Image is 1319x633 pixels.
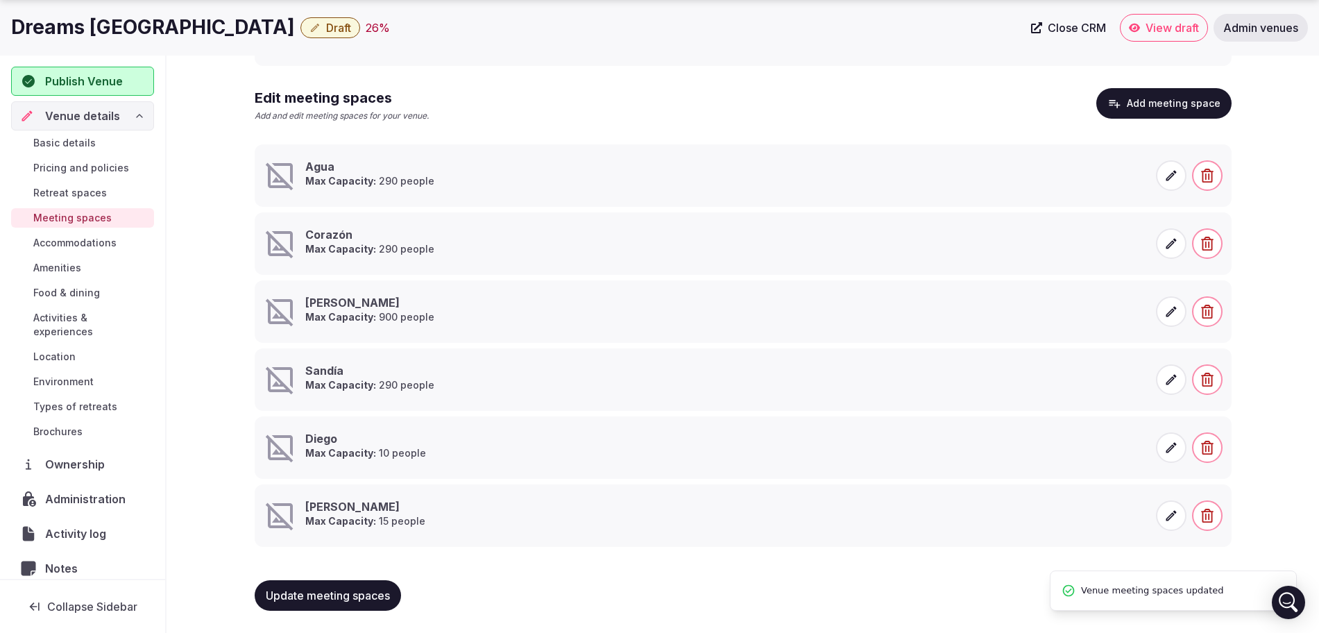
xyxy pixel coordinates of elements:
strong: Max Capacity: [305,311,376,323]
div: 26 % [366,19,390,36]
strong: Max Capacity: [305,447,376,459]
a: Basic details [11,133,154,153]
span: Update meeting spaces [266,589,390,602]
h1: Dreams [GEOGRAPHIC_DATA] [11,14,295,41]
span: Meeting spaces [33,211,112,225]
span: Activity log [45,525,112,542]
h3: Diego [305,431,426,446]
span: Retreat spaces [33,186,107,200]
a: Types of retreats [11,397,154,416]
p: 900 people [305,310,434,324]
span: Accommodations [33,236,117,250]
a: Location [11,347,154,366]
a: Close CRM [1023,14,1114,42]
span: View draft [1146,21,1199,35]
a: Admin venues [1214,14,1308,42]
a: Activity log [11,519,154,548]
p: 15 people [305,514,425,528]
p: 290 people [305,378,434,392]
h2: Edit meeting spaces [255,88,429,108]
a: Administration [11,484,154,514]
span: Publish Venue [45,73,123,90]
strong: Max Capacity: [305,379,376,391]
span: Venue meeting spaces updated [1081,582,1224,599]
h3: [PERSON_NAME] [305,295,434,310]
span: Environment [33,375,94,389]
a: Food & dining [11,283,154,303]
h3: Agua [305,159,434,174]
a: Retreat spaces [11,183,154,203]
a: Environment [11,372,154,391]
a: Notes [11,554,154,583]
span: Activities & experiences [33,311,148,339]
a: Meeting spaces [11,208,154,228]
button: Collapse Sidebar [11,591,154,622]
div: Open Intercom Messenger [1272,586,1305,619]
button: Publish Venue [11,67,154,96]
a: Brochures [11,422,154,441]
span: Ownership [45,456,110,473]
strong: Max Capacity: [305,175,376,187]
span: Draft [326,21,351,35]
button: Add meeting space [1096,88,1232,119]
span: Collapse Sidebar [47,600,137,614]
span: Types of retreats [33,400,117,414]
button: 26% [366,19,390,36]
a: Amenities [11,258,154,278]
p: Add and edit meeting spaces for your venue. [255,110,429,122]
p: 290 people [305,174,434,188]
span: Food & dining [33,286,100,300]
button: Draft [300,17,360,38]
h3: Sandía [305,363,434,378]
span: Notes [45,560,83,577]
span: Pricing and policies [33,161,129,175]
button: Update meeting spaces [255,580,401,611]
h3: Corazón [305,227,434,242]
strong: Max Capacity: [305,515,376,527]
span: Admin venues [1223,21,1298,35]
strong: Max Capacity: [305,243,376,255]
a: View draft [1120,14,1208,42]
span: Close CRM [1048,21,1106,35]
p: 10 people [305,446,426,460]
span: Amenities [33,261,81,275]
h3: [PERSON_NAME] [305,499,425,514]
span: Brochures [33,425,83,439]
span: Administration [45,491,131,507]
a: Accommodations [11,233,154,253]
span: Location [33,350,76,364]
p: 290 people [305,242,434,256]
a: Activities & experiences [11,308,154,341]
a: Pricing and policies [11,158,154,178]
span: Venue details [45,108,120,124]
a: Ownership [11,450,154,479]
span: Basic details [33,136,96,150]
